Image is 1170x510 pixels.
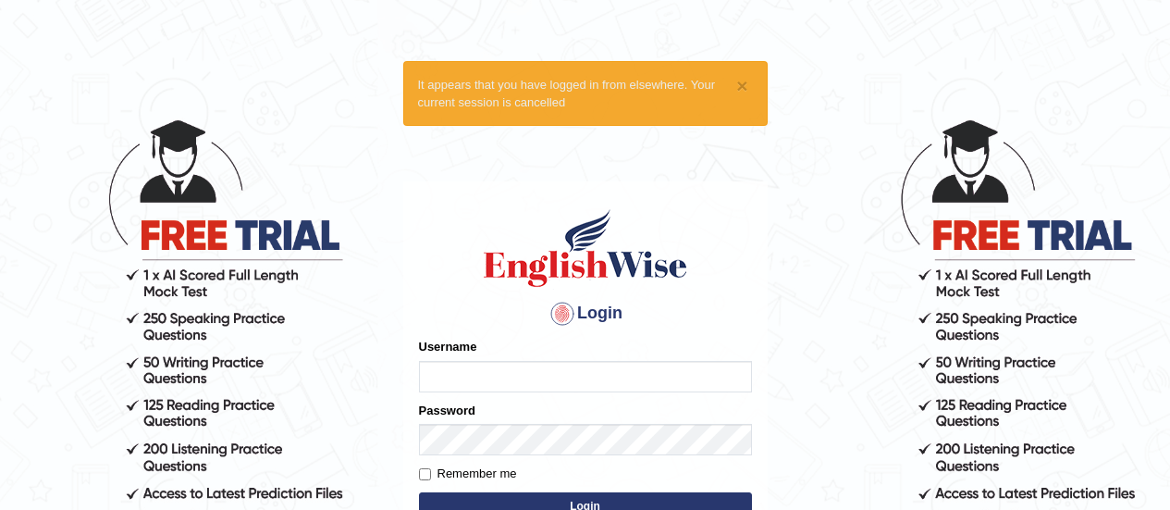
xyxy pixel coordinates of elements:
[419,402,475,419] label: Password
[403,61,768,126] div: It appears that you have logged in from elsewhere. Your current session is cancelled
[419,468,431,480] input: Remember me
[480,206,691,290] img: Logo of English Wise sign in for intelligent practice with AI
[736,76,747,95] button: ×
[419,465,517,483] label: Remember me
[419,299,752,329] h4: Login
[419,338,477,355] label: Username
